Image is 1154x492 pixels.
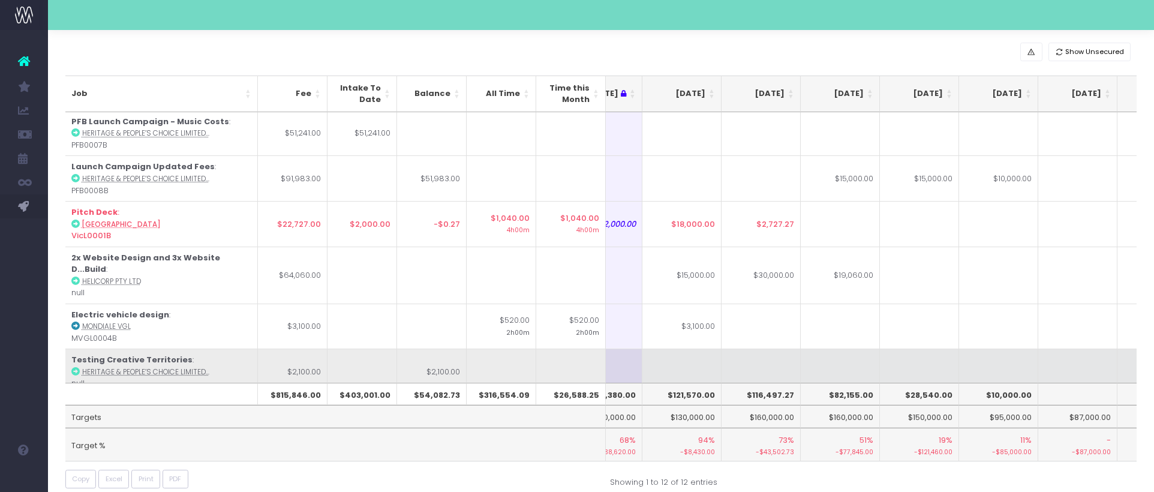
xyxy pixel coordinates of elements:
td: $87,000.00 [1038,405,1117,428]
td: -$0.27 [397,201,467,247]
small: -$43,502.73 [728,446,794,457]
td: $22,727.00 [258,201,327,247]
abbr: Vic Lake [82,220,161,229]
td: $2,000.00 [327,201,397,247]
span: PDF [169,474,181,484]
th: Aug 25: activate to sort column ascending [642,76,722,112]
td: : MVGL0004B [65,304,258,349]
button: Print [131,470,160,488]
td: $64,060.00 [258,247,327,304]
td: $19,060.00 [801,247,880,304]
th: $316,554.09 [467,383,536,406]
th: $403,001.00 [327,383,397,406]
th: Dec 25: activate to sort column ascending [959,76,1038,112]
small: -$8,430.00 [648,446,715,457]
th: $815,846.00 [258,383,327,406]
abbr: Heritage & People’s Choice Limited [82,128,209,138]
abbr: Helicorp Pty Ltd [82,277,141,286]
span: 11% [1020,434,1032,446]
small: -$85,000.00 [965,446,1032,457]
td: $160,000.00 [722,405,801,428]
th: Nov 25: activate to sort column ascending [880,76,959,112]
td: $150,000.00 [880,405,959,428]
td: $520.00 [467,304,536,349]
td: : PFB0008B [65,155,258,201]
td: Target % [65,428,606,461]
td: $95,000.00 [959,405,1038,428]
abbr: Mondiale VGL [82,322,131,331]
span: Copy [72,474,89,484]
small: 2h00m [576,326,599,337]
small: 4h00m [507,224,530,235]
th: Time this Month: activate to sort column ascending [536,76,606,112]
span: - [1107,434,1111,446]
th: $121,570.00 [642,383,722,406]
th: Intake To Date: activate to sort column ascending [327,76,397,112]
td: $51,241.00 [258,110,327,156]
td: $520.00 [536,304,606,349]
abbr: Heritage & People’s Choice Limited [82,367,209,377]
th: Job: activate to sort column ascending [65,76,258,112]
td: Targets [65,405,606,428]
span: 51% [860,434,873,446]
th: $28,540.00 [880,383,959,406]
small: -$77,845.00 [807,446,873,457]
td: $1,040.00 [536,201,606,247]
th: Balance: activate to sort column ascending [397,76,467,112]
td: $2,100.00 [397,349,467,394]
span: Print [139,474,154,484]
td: $51,241.00 [327,110,397,156]
span: 68% [620,434,636,446]
th: Fee: activate to sort column ascending [258,76,327,112]
span: Excel [106,474,122,484]
abbr: Heritage & People’s Choice Limited [82,174,209,184]
span: 94% [698,434,715,446]
td: $15,000.00 [880,155,959,201]
td: $10,000.00 [959,155,1038,201]
td: $15,000.00 [801,155,880,201]
small: -$121,460.00 [886,446,952,457]
th: Jan 26: activate to sort column ascending [1038,76,1117,112]
strong: PFB Launch Campaign - Music Costs [71,116,229,127]
strong: Electric vehicle design [71,309,169,320]
th: Sep 25: activate to sort column ascending [722,76,801,112]
td: $30,000.00 [722,247,801,304]
td: $3,100.00 [642,304,722,349]
td: $91,983.00 [258,155,327,201]
td: : VicL0001B [65,201,258,247]
td: $2,727.27 [722,201,801,247]
th: $10,000.00 [959,383,1038,406]
button: PDF [163,470,188,488]
button: Show Unsecured [1048,43,1131,61]
strong: Launch Campaign Updated Fees [71,161,215,172]
td: $15,000.00 [642,247,722,304]
td: : PFB0007B [65,110,258,156]
strong: Testing Creative Territories [71,354,193,365]
span: 73% [779,434,794,446]
td: $18,000.00 [642,201,722,247]
span: 19% [939,434,952,446]
small: 4h00m [576,224,599,235]
img: images/default_profile_image.png [15,468,33,486]
td: $130,000.00 [642,405,722,428]
th: $116,497.27 [722,383,801,406]
td: : null [65,349,258,394]
strong: Pitch Deck [71,206,118,218]
button: Excel [98,470,129,488]
span: Show Unsecured [1065,47,1124,57]
td: $2,100.00 [258,349,327,394]
small: 2h00m [506,326,530,337]
th: Oct 25: activate to sort column ascending [801,76,880,112]
th: $54,082.73 [397,383,467,406]
td: $3,100.00 [258,304,327,349]
button: Copy [65,470,97,488]
strong: 2x Website Design and 3x Website D...Build [71,252,220,275]
div: Showing 1 to 12 of 12 entries [610,470,717,488]
th: $26,588.25 [536,383,606,406]
td: $51,983.00 [397,155,467,201]
td: : null [65,247,258,304]
th: $82,155.00 [801,383,880,406]
th: All Time: activate to sort column ascending [467,76,536,112]
td: $160,000.00 [801,405,880,428]
td: $1,040.00 [467,201,536,247]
